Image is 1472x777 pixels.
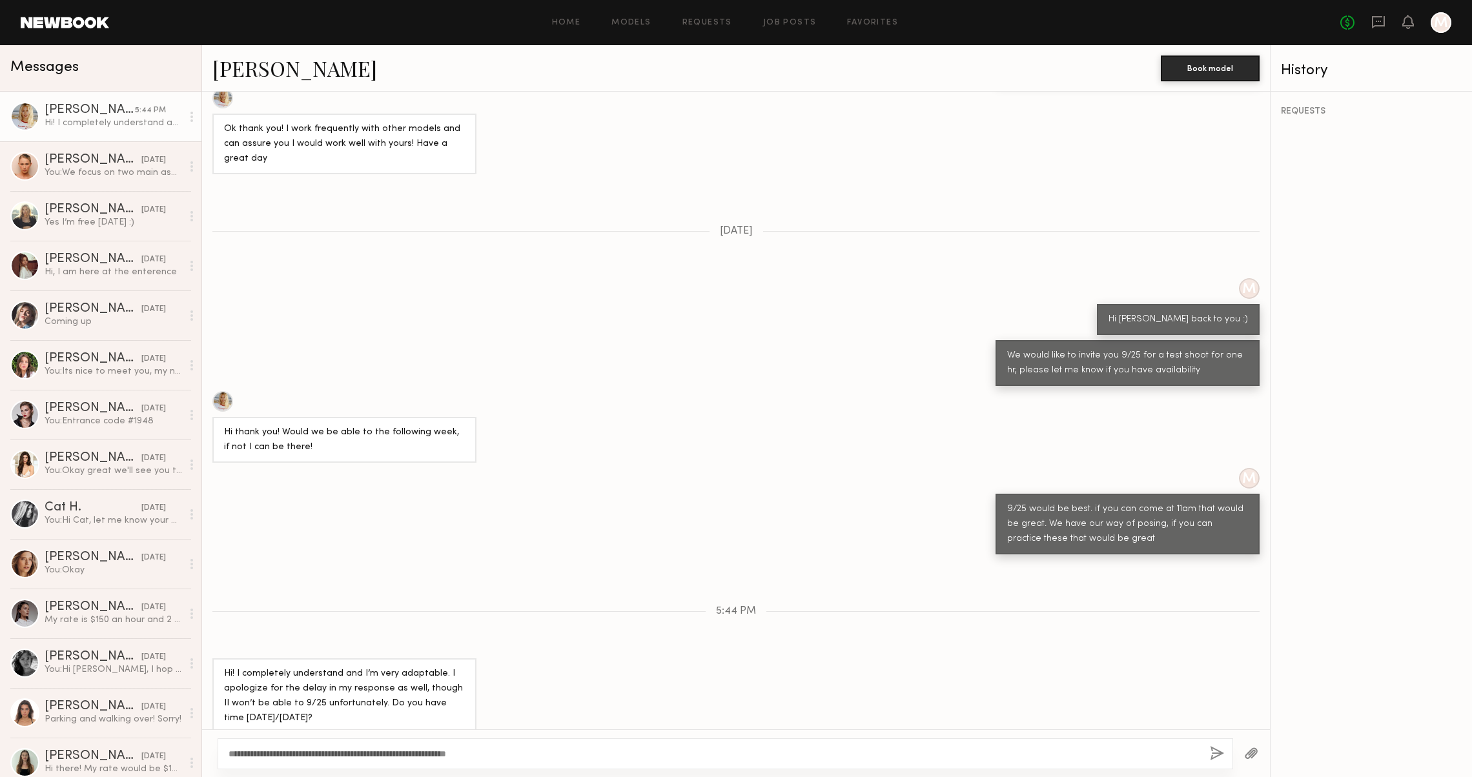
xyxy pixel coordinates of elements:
[45,763,182,775] div: Hi there! My rate would be $100/hr after fees so a $200 flat rate.
[45,614,182,626] div: My rate is $150 an hour and 2 hours minimum
[763,19,817,27] a: Job Posts
[720,226,753,237] span: [DATE]
[45,750,141,763] div: [PERSON_NAME]
[141,452,166,465] div: [DATE]
[45,651,141,663] div: [PERSON_NAME]
[1007,348,1248,378] div: We would like to invite you 9/25 for a test shoot for one hr, please let me know if you have avai...
[45,713,182,725] div: Parking and walking over! Sorry!
[45,501,141,514] div: Cat H.
[212,54,377,82] a: [PERSON_NAME]
[141,154,166,166] div: [DATE]
[224,667,465,726] div: Hi! I completely understand and I’m very adaptable. I apologize for the delay in my response as w...
[45,564,182,576] div: You: Okay
[45,663,182,676] div: You: Hi [PERSON_NAME], I hop you are well :) I just wanted to see if your available [DATE] (5/20)...
[45,303,141,316] div: [PERSON_NAME]
[45,253,141,266] div: [PERSON_NAME]
[141,303,166,316] div: [DATE]
[10,60,79,75] span: Messages
[45,104,135,117] div: [PERSON_NAME]
[45,316,182,328] div: Coming up
[45,465,182,477] div: You: Okay great we'll see you then
[141,552,166,564] div: [DATE]
[141,204,166,216] div: [DATE]
[45,402,141,415] div: [PERSON_NAME]
[45,216,182,228] div: Yes I’m free [DATE] :)
[552,19,581,27] a: Home
[45,452,141,465] div: [PERSON_NAME]
[45,514,182,527] div: You: Hi Cat, let me know your availability
[141,701,166,713] div: [DATE]
[141,353,166,365] div: [DATE]
[45,154,141,166] div: [PERSON_NAME]
[45,551,141,564] div: [PERSON_NAME]
[141,254,166,266] div: [DATE]
[45,700,141,713] div: [PERSON_NAME]
[1281,63,1462,78] div: History
[45,266,182,278] div: Hi, I am here at the enterence
[141,502,166,514] div: [DATE]
[611,19,651,27] a: Models
[45,365,182,378] div: You: Its nice to meet you, my name is [PERSON_NAME] and I am the Head Designer at Blue B Collecti...
[141,651,166,663] div: [DATE]
[1109,312,1248,327] div: Hi [PERSON_NAME] back to you :)
[1161,62,1260,73] a: Book model
[1281,107,1462,116] div: REQUESTS
[135,105,166,117] div: 5:44 PM
[682,19,732,27] a: Requests
[45,601,141,614] div: [PERSON_NAME]
[1431,12,1451,33] a: M
[1161,55,1260,81] button: Book model
[45,166,182,179] div: You: We focus on two main aspects: first, the online portfolio. When candidates arrive, they ofte...
[45,415,182,427] div: You: Entrance code #1948
[1007,502,1248,547] div: 9/25 would be best. if you can come at 11am that would be great. We have our way of posing, if yo...
[847,19,898,27] a: Favorites
[141,751,166,763] div: [DATE]
[141,403,166,415] div: [DATE]
[716,606,756,617] span: 5:44 PM
[224,425,465,455] div: Hi thank you! Would we be able to the following week, if not I can be there!
[224,122,465,166] div: Ok thank you! I work frequently with other models and can assure you I would work well with yours...
[45,203,141,216] div: [PERSON_NAME]
[141,601,166,614] div: [DATE]
[45,117,182,129] div: Hi! I completely understand and I’m very adaptable. I apologize for the delay in my response as w...
[45,352,141,365] div: [PERSON_NAME]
